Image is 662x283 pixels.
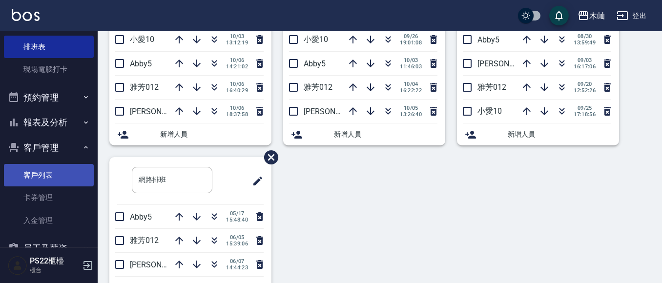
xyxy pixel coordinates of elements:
a: 客戶列表 [4,164,94,186]
span: 雅芳012 [477,82,506,92]
button: 木屾 [574,6,609,26]
span: 09/26 [400,33,422,40]
a: 卡券管理 [4,186,94,209]
a: 排班表 [4,36,94,58]
span: 13:26:40 [400,111,422,118]
span: 09/03 [574,57,596,63]
div: 木屾 [589,10,605,22]
span: 14:44:23 [226,264,248,271]
div: 新增人員 [109,123,271,145]
span: Abby5 [304,59,326,68]
span: 10/03 [400,57,422,63]
span: 10/05 [400,105,422,111]
span: 10/04 [400,81,422,87]
span: 15:39:06 [226,241,248,247]
span: 18:37:58 [226,111,248,118]
span: 雅芳012 [304,82,332,92]
span: 15:48:40 [226,217,248,223]
img: Logo [12,9,40,21]
button: 報表及分析 [4,110,94,135]
span: 10/06 [226,57,248,63]
input: 排版標題 [132,167,212,193]
span: 09/20 [574,81,596,87]
h5: PS22櫃檯 [30,256,80,266]
span: 17:18:56 [574,111,596,118]
span: 刪除班表 [257,143,280,172]
a: 入金管理 [4,209,94,232]
button: 預約管理 [4,85,94,110]
span: 雅芳012 [130,236,159,245]
div: 新增人員 [283,123,445,145]
span: 修改班表的標題 [246,169,264,193]
img: Person [8,256,27,275]
span: [PERSON_NAME]7 [477,59,540,68]
a: 現場電腦打卡 [4,58,94,81]
span: 新增人員 [508,129,611,140]
button: 客戶管理 [4,135,94,161]
span: 16:22:22 [400,87,422,94]
span: 新增人員 [334,129,437,140]
span: 16:40:29 [226,87,248,94]
span: [PERSON_NAME]7 [130,260,193,269]
span: 10/03 [226,33,248,40]
span: 06/05 [226,234,248,241]
span: Abby5 [130,59,152,68]
span: 小愛10 [477,106,502,116]
span: [PERSON_NAME]7 [130,107,193,116]
span: 小愛10 [130,35,154,44]
span: 新增人員 [160,129,264,140]
button: save [549,6,569,25]
span: Abby5 [130,212,152,222]
span: 雅芳012 [130,82,159,92]
span: 12:52:26 [574,87,596,94]
span: 05/17 [226,210,248,217]
p: 櫃台 [30,266,80,275]
div: 新增人員 [457,123,619,145]
span: 16:17:06 [574,63,596,70]
span: 06/07 [226,258,248,264]
button: 員工及薪資 [4,236,94,261]
span: 10/06 [226,81,248,87]
span: 10/06 [226,105,248,111]
span: 19:01:08 [400,40,422,46]
span: Abby5 [477,35,499,44]
span: 11:46:03 [400,63,422,70]
button: 登出 [613,7,650,25]
span: 14:21:02 [226,63,248,70]
span: 08/30 [574,33,596,40]
span: 13:59:49 [574,40,596,46]
span: 小愛10 [304,35,328,44]
span: [PERSON_NAME]7 [304,107,367,116]
span: 09/25 [574,105,596,111]
span: 13:12:19 [226,40,248,46]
